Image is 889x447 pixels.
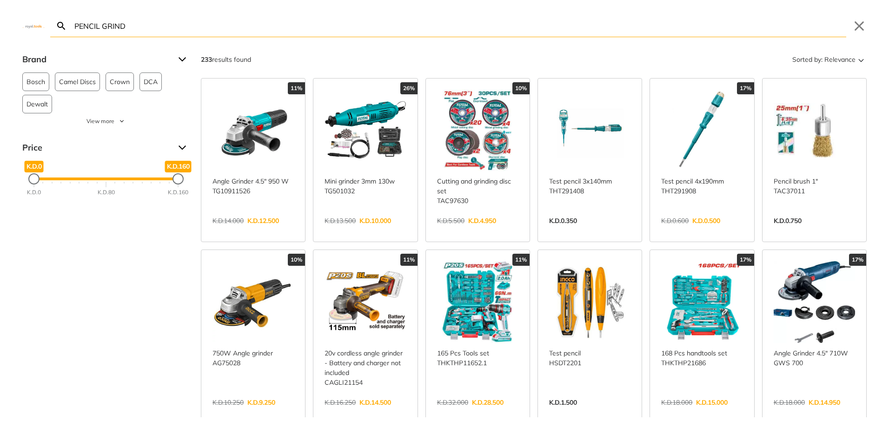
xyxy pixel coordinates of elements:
[737,82,754,94] div: 17%
[28,173,40,184] div: Minimum Price
[168,188,188,197] div: K.D.160
[400,254,418,266] div: 11%
[22,117,190,125] button: View more
[139,72,162,91] button: DCA
[172,173,184,184] div: Maximum Price
[73,15,846,37] input: Search…
[22,52,171,67] span: Brand
[288,82,305,94] div: 11%
[27,188,41,197] div: K.D.0
[400,82,418,94] div: 26%
[22,24,45,28] img: Close
[849,254,866,266] div: 17%
[86,117,114,125] span: View more
[59,73,96,91] span: Camel Discs
[22,72,49,91] button: Bosch
[56,20,67,32] svg: Search
[201,52,251,67] div: results found
[98,188,115,197] div: K.D.80
[852,19,867,33] button: Close
[737,254,754,266] div: 17%
[790,52,867,67] button: Sorted by:Relevance Sort
[288,254,305,266] div: 10%
[27,95,48,113] span: Dewalt
[22,140,171,155] span: Price
[512,82,530,94] div: 10%
[144,73,158,91] span: DCA
[512,254,530,266] div: 11%
[22,95,52,113] button: Dewalt
[55,72,100,91] button: Camel Discs
[824,52,856,67] span: Relevance
[106,72,134,91] button: Crown
[856,54,867,65] svg: Sort
[27,73,45,91] span: Bosch
[201,55,212,64] strong: 233
[110,73,130,91] span: Crown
